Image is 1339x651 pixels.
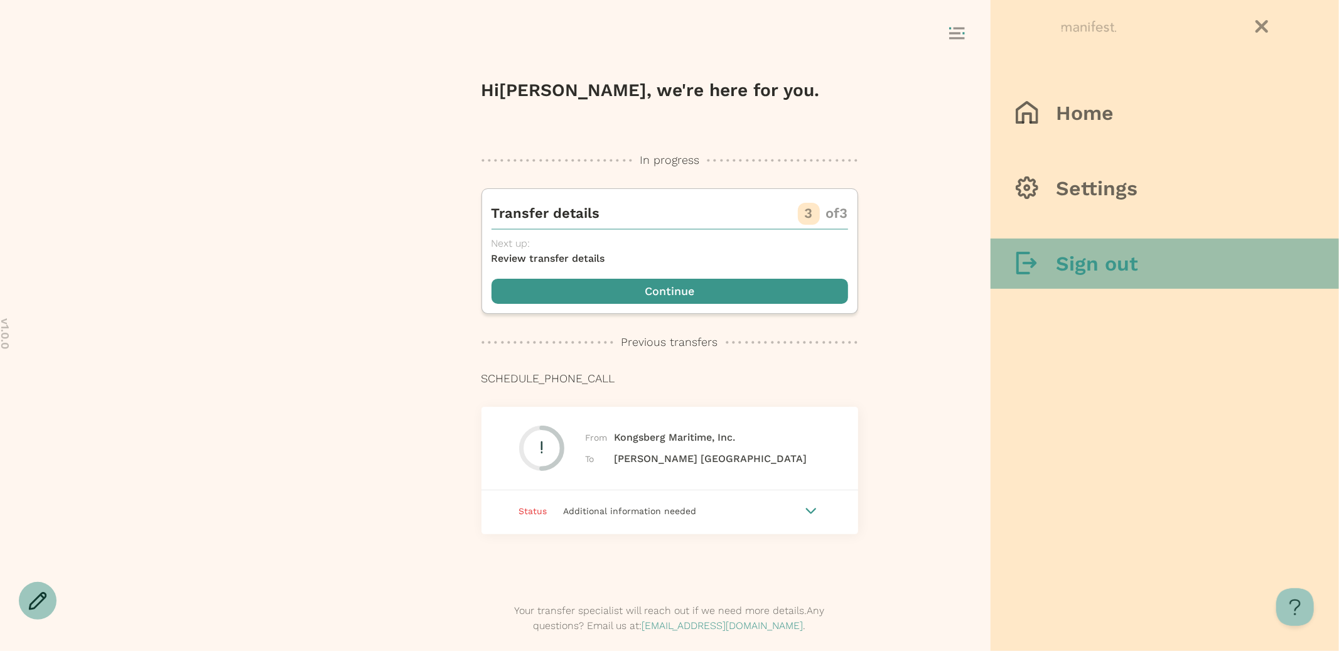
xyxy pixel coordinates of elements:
[1056,100,1114,126] h3: Home
[991,163,1339,213] button: Settings
[1056,176,1137,201] h3: Settings
[991,239,1339,289] button: Sign out
[1056,251,1138,276] h3: Sign out
[991,88,1339,138] button: Home
[1276,588,1314,626] iframe: Help Scout Beacon - Open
